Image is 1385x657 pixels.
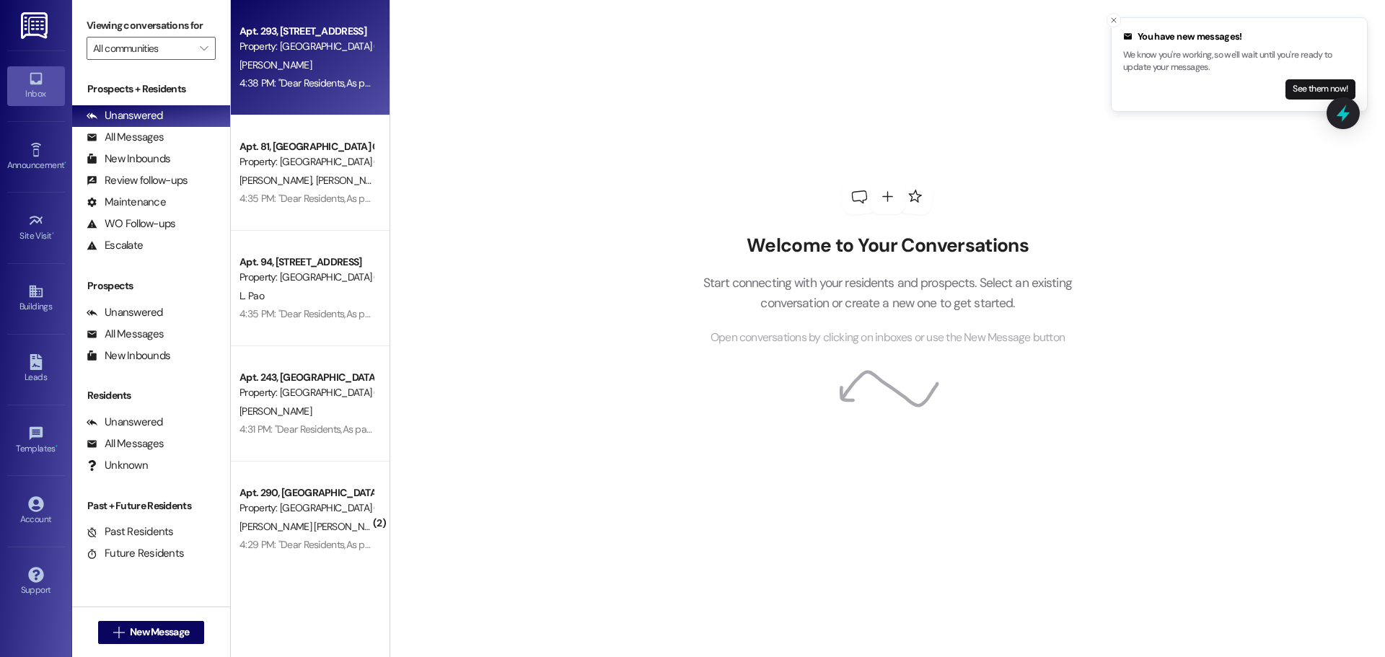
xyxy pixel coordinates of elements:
[239,501,373,516] div: Property: [GEOGRAPHIC_DATA] (4024)
[87,524,174,539] div: Past Residents
[711,329,1065,347] span: Open conversations by clicking on inboxes or use the New Message button
[239,139,373,154] div: Apt. 81, [GEOGRAPHIC_DATA] C
[87,546,184,561] div: Future Residents
[7,279,65,318] a: Buildings
[7,350,65,389] a: Leads
[87,327,164,342] div: All Messages
[239,485,373,501] div: Apt. 290, [GEOGRAPHIC_DATA] M
[87,151,170,167] div: New Inbounds
[681,234,1094,257] h2: Welcome to Your Conversations
[87,415,163,430] div: Unanswered
[113,627,124,638] i: 
[239,39,373,54] div: Property: [GEOGRAPHIC_DATA] (4024)
[72,388,230,403] div: Residents
[87,216,175,232] div: WO Follow-ups
[7,208,65,247] a: Site Visit •
[87,238,143,253] div: Escalate
[239,24,373,39] div: Apt. 293, [STREET_ADDRESS]
[56,441,58,451] span: •
[239,520,390,533] span: [PERSON_NAME] [PERSON_NAME]
[315,174,392,187] span: [PERSON_NAME]
[87,195,166,210] div: Maintenance
[72,81,230,97] div: Prospects + Residents
[7,563,65,601] a: Support
[87,348,170,363] div: New Inbounds
[87,458,148,473] div: Unknown
[72,278,230,294] div: Prospects
[64,158,66,168] span: •
[239,370,373,385] div: Apt. 243, [GEOGRAPHIC_DATA] J
[87,14,216,37] label: Viewing conversations for
[239,174,316,187] span: [PERSON_NAME]
[1123,30,1355,44] div: You have new messages!
[87,305,163,320] div: Unanswered
[87,108,163,123] div: Unanswered
[681,273,1094,314] p: Start connecting with your residents and prospects. Select an existing conversation or create a n...
[239,385,373,400] div: Property: [GEOGRAPHIC_DATA] (4024)
[7,66,65,105] a: Inbox
[21,12,50,39] img: ResiDesk Logo
[239,255,373,270] div: Apt. 94, [STREET_ADDRESS]
[7,421,65,460] a: Templates •
[93,37,193,60] input: All communities
[200,43,208,54] i: 
[52,229,54,239] span: •
[239,58,312,71] span: [PERSON_NAME]
[7,492,65,531] a: Account
[239,154,373,169] div: Property: [GEOGRAPHIC_DATA] (4024)
[72,498,230,513] div: Past + Future Residents
[1285,79,1355,100] button: See them now!
[87,130,164,145] div: All Messages
[239,270,373,285] div: Property: [GEOGRAPHIC_DATA] (4024)
[1107,13,1121,27] button: Close toast
[1123,49,1355,74] p: We know you're working, so we'll wait until you're ready to update your messages.
[130,625,189,640] span: New Message
[239,405,312,418] span: [PERSON_NAME]
[87,173,188,188] div: Review follow-ups
[98,621,205,644] button: New Message
[239,289,264,302] span: L. Pao
[87,436,164,451] div: All Messages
